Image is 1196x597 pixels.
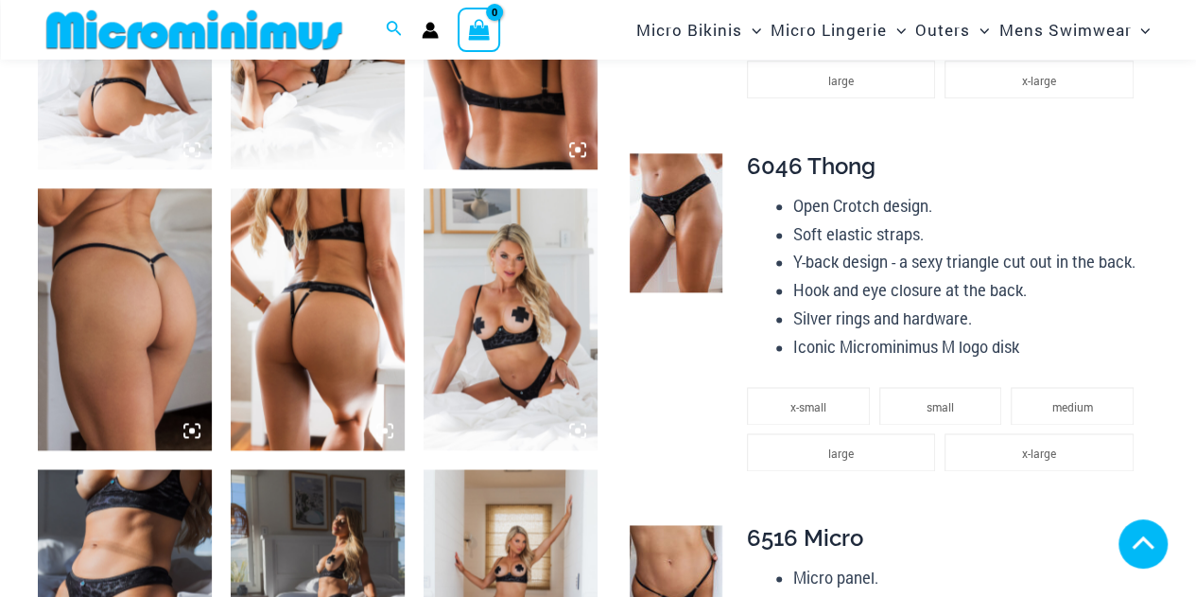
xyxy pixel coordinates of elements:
span: Menu Toggle [887,6,906,54]
li: Soft elastic straps. [793,220,1143,249]
span: small [927,399,954,414]
li: x-large [945,61,1133,98]
a: Micro LingerieMenu ToggleMenu Toggle [766,6,910,54]
span: Mens Swimwear [998,6,1131,54]
img: MM SHOP LOGO FLAT [39,9,350,51]
li: Y-back design - a sexy triangle cut out in the back. [793,248,1143,276]
li: Open Crotch design. [793,192,1143,220]
img: Nights Fall Silver Leopard 6516 Micro [38,188,212,449]
li: Silver rings and hardware. [793,305,1143,333]
a: Account icon link [422,22,439,39]
span: Menu Toggle [1131,6,1150,54]
img: Nights Fall Silver Leopard 6046 Thong [630,153,722,291]
span: x-large [1022,73,1056,88]
span: medium [1052,399,1093,414]
span: Menu Toggle [742,6,761,54]
span: Micro Bikinis [636,6,742,54]
span: 6516 Micro [747,524,863,552]
li: Iconic Microminimus M logo disk [793,333,1143,361]
a: OutersMenu ToggleMenu Toggle [910,6,994,54]
li: x-large [945,433,1133,471]
li: large [747,61,935,98]
li: Micro panel. [793,564,1143,592]
nav: Site Navigation [629,3,1158,57]
span: 6046 Thong [747,152,875,180]
li: x-small [747,387,870,425]
a: Micro BikinisMenu ToggleMenu Toggle [632,6,766,54]
a: View Shopping Cart, empty [458,8,501,51]
span: Outers [915,6,970,54]
span: x-large [1022,446,1056,461]
a: Search icon link [386,18,403,43]
span: large [828,73,854,88]
span: large [828,446,854,461]
li: large [747,433,935,471]
li: small [879,387,1002,425]
img: Nights Fall Silver Leopard 1036 Bra 6046 Thong [231,188,405,449]
img: Nights Fall Silver Leopard 1036 Bra 6046 Thong [424,188,598,449]
span: Micro Lingerie [771,6,887,54]
span: Menu Toggle [970,6,989,54]
li: medium [1011,387,1134,425]
span: x-small [790,399,826,414]
a: Mens SwimwearMenu ToggleMenu Toggle [994,6,1154,54]
li: Hook and eye closure at the back. [793,276,1143,305]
